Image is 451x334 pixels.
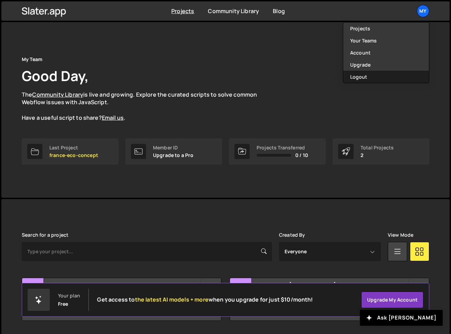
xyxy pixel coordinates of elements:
[49,153,98,158] p: france-eco-concept
[48,281,200,289] h2: france-eco-concept
[257,145,308,150] div: Projects Transferred
[58,293,80,298] div: Your plan
[22,55,42,63] div: My Team
[58,301,68,307] div: Free
[343,22,429,35] a: Projects
[279,232,305,238] label: Created By
[22,242,272,261] input: Type your project...
[22,278,44,300] div: fr
[22,66,89,85] h1: Good Day,
[273,7,285,15] a: Blog
[171,7,194,15] a: Projects
[102,114,124,121] a: Email us
[230,278,252,300] div: os
[343,59,429,71] a: Upgrade
[343,35,429,47] a: Your Teams
[49,145,98,150] div: Last Project
[360,310,443,326] button: Ask [PERSON_NAME]
[32,91,83,98] a: Community Library
[361,145,394,150] div: Total Projects
[256,281,408,289] h2: osmo-gsap-[PERSON_NAME]
[295,153,308,158] span: 0 / 10
[135,296,209,303] span: the latest AI models + more
[153,153,194,158] p: Upgrade to a Pro
[343,71,429,83] button: Logout
[153,145,194,150] div: Member ID
[22,91,270,122] p: The is live and growing. Explore the curated scripts to solve common Webflow issues with JavaScri...
[22,232,68,238] label: Search for a project
[417,5,429,17] a: My
[22,138,118,165] a: Last Project france-eco-concept
[388,232,413,238] label: View Mode
[208,7,259,15] a: Community Library
[97,296,313,303] h2: Get access to when you upgrade for just $10/month!
[361,292,423,308] a: Upgrade my account
[230,278,429,321] a: os osmo-gsap-[PERSON_NAME] Created by [PERSON_NAME][EMAIL_ADDRESS][DOMAIN_NAME] 1 page, last upda...
[343,47,429,59] a: Account
[361,153,394,158] p: 2
[22,278,221,321] a: fr france-eco-concept Created by [PERSON_NAME][EMAIL_ADDRESS][DOMAIN_NAME] 1 page, last updated b...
